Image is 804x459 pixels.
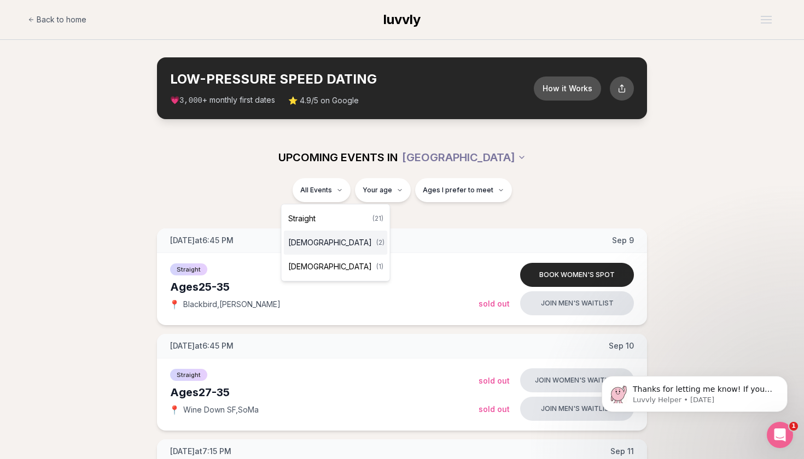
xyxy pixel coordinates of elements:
span: 1 [789,422,798,431]
iframe: Intercom live chat [767,422,793,448]
span: ( 2 ) [376,238,384,247]
iframe: Intercom notifications message [585,353,804,429]
span: Straight [288,213,316,224]
span: [DEMOGRAPHIC_DATA] [288,237,372,248]
span: ( 21 ) [372,214,383,223]
span: [DEMOGRAPHIC_DATA] [288,261,372,272]
span: ( 1 ) [376,262,383,271]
